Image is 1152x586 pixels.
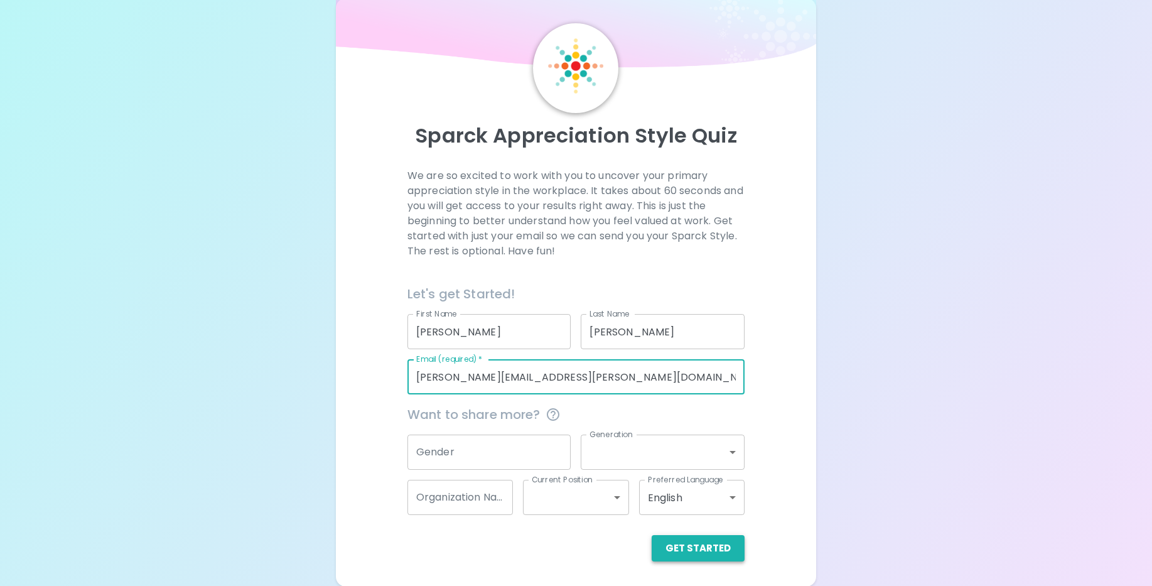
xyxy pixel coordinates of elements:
[407,284,745,304] h6: Let's get Started!
[351,123,801,148] p: Sparck Appreciation Style Quiz
[407,168,745,259] p: We are so excited to work with you to uncover your primary appreciation style in the workplace. I...
[652,535,745,562] button: Get Started
[648,474,723,485] label: Preferred Language
[407,404,745,425] span: Want to share more?
[548,38,603,94] img: Sparck Logo
[416,354,483,364] label: Email (required)
[532,474,593,485] label: Current Position
[589,308,629,319] label: Last Name
[589,429,633,440] label: Generation
[546,407,561,422] svg: This information is completely confidential and only used for aggregated appreciation studies at ...
[639,480,745,515] div: English
[416,308,457,319] label: First Name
